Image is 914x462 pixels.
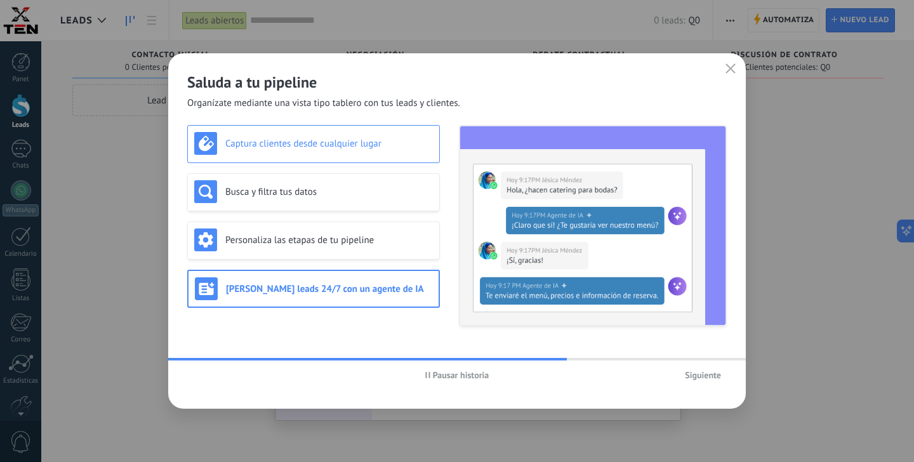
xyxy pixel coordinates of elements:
[685,371,721,379] span: Siguiente
[420,366,495,385] button: Pausar historia
[225,138,433,150] h3: Captura clientes desde cualquier lugar
[187,72,727,92] h2: Saluda a tu pipeline
[226,283,432,295] h3: [PERSON_NAME] leads 24/7 con un agente de IA
[225,186,433,198] h3: Busca y filtra tus datos
[225,234,433,246] h3: Personaliza las etapas de tu pipeline
[433,371,489,379] span: Pausar historia
[187,97,460,110] span: Organízate mediante una vista tipo tablero con tus leads y clientes.
[679,366,727,385] button: Siguiente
